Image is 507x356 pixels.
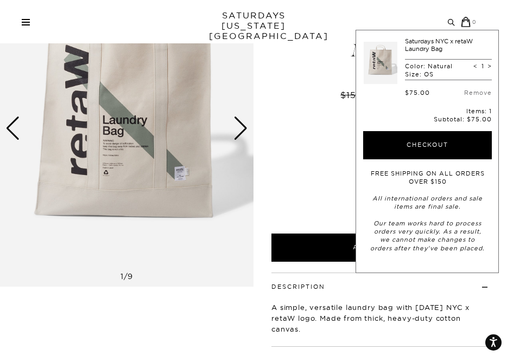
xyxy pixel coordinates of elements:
span: 1 [121,271,124,281]
button: Description [271,284,325,290]
p: A simple, versatile laundry bag with [DATE] NYC x retaW logo. Made from thick, heavy-duty cotton ... [271,302,489,334]
button: Checkout [363,131,492,159]
em: All international orders and sale items are final sale. [372,195,483,210]
a: Saturdays NYC x retaW Laundry Bag [405,37,473,53]
p: FREE SHIPPING ON ALL ORDERS OVER $150 [369,170,486,186]
span: $75.00 [467,115,492,123]
a: 0 [461,17,477,27]
p: Color: Natural [405,62,453,70]
div: $75.00 [405,89,430,96]
span: 9 [128,271,133,281]
div: Previous slide [5,116,20,140]
del: $150.00 [340,89,383,100]
a: Remove [464,89,492,96]
span: > [487,62,492,70]
p: Size: OS [405,70,453,78]
small: 0 [472,19,477,25]
span: < [473,62,478,70]
div: Next slide [233,116,248,140]
div: Final sale [261,112,500,121]
span: Rated 0.0 out of 5 stars 0 reviews [261,68,500,80]
button: Add to Cart [271,234,489,262]
span: Natural [261,42,500,60]
em: Our team works hard to process orders very quickly. As a result, we cannot make changes to orders... [370,219,485,252]
p: Subtotal: [363,115,492,123]
p: Items: 1 [363,107,492,115]
a: SATURDAYS[US_STATE][GEOGRAPHIC_DATA] [209,10,299,41]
